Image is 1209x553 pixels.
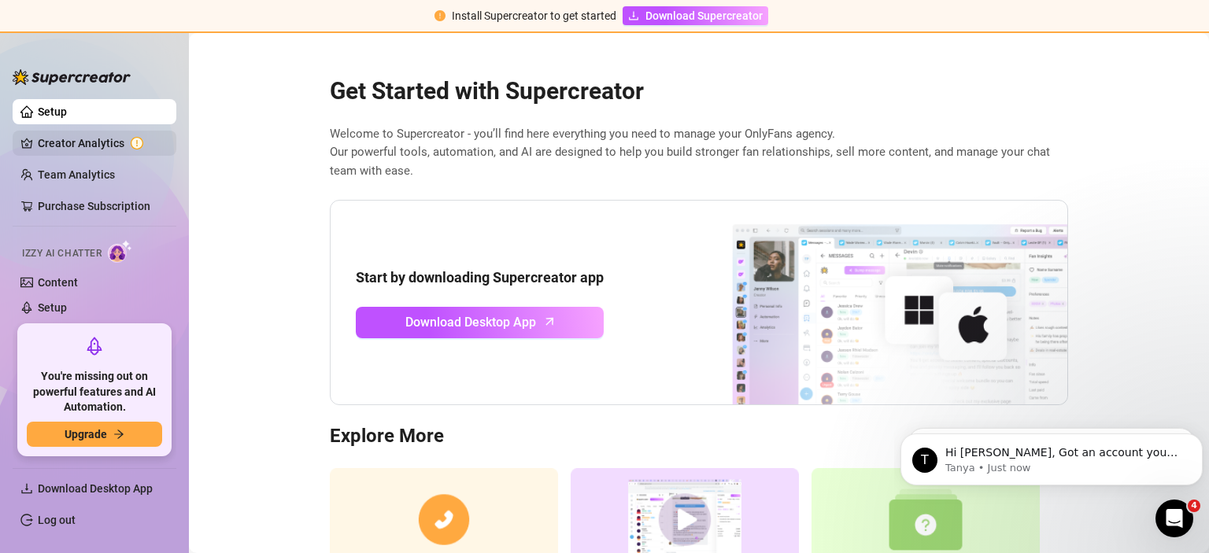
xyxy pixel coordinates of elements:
[1155,500,1193,537] iframe: Intercom live chat
[13,69,131,85] img: logo-BBDzfeDw.svg
[38,301,67,314] a: Setup
[113,429,124,440] span: arrow-right
[674,201,1067,405] img: download app
[38,131,164,156] a: Creator Analytics exclamation-circle
[20,482,33,495] span: download
[22,246,102,261] span: Izzy AI Chatter
[38,168,115,181] a: Team Analytics
[38,194,164,219] a: Purchase Subscription
[623,6,768,25] a: Download Supercreator
[452,9,616,22] span: Install Supercreator to get started
[27,422,162,447] button: Upgradearrow-right
[330,76,1068,106] h2: Get Started with Supercreator
[405,312,536,332] span: Download Desktop App
[645,7,763,24] span: Download Supercreator
[27,369,162,415] span: You're missing out on powerful features and AI Automation.
[65,428,107,441] span: Upgrade
[356,307,604,338] a: Download Desktop Apparrow-up
[85,337,104,356] span: rocket
[38,276,78,289] a: Content
[330,424,1068,449] h3: Explore More
[38,482,153,495] span: Download Desktop App
[356,269,604,286] strong: Start by downloading Supercreator app
[108,240,132,263] img: AI Chatter
[38,514,76,526] a: Log out
[628,10,639,21] span: download
[541,312,559,330] span: arrow-up
[330,125,1068,181] span: Welcome to Supercreator - you’ll find here everything you need to manage your OnlyFans agency. Ou...
[38,105,67,118] a: Setup
[1188,500,1200,512] span: 4
[434,10,446,21] span: exclamation-circle
[894,400,1209,511] iframe: Intercom notifications message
